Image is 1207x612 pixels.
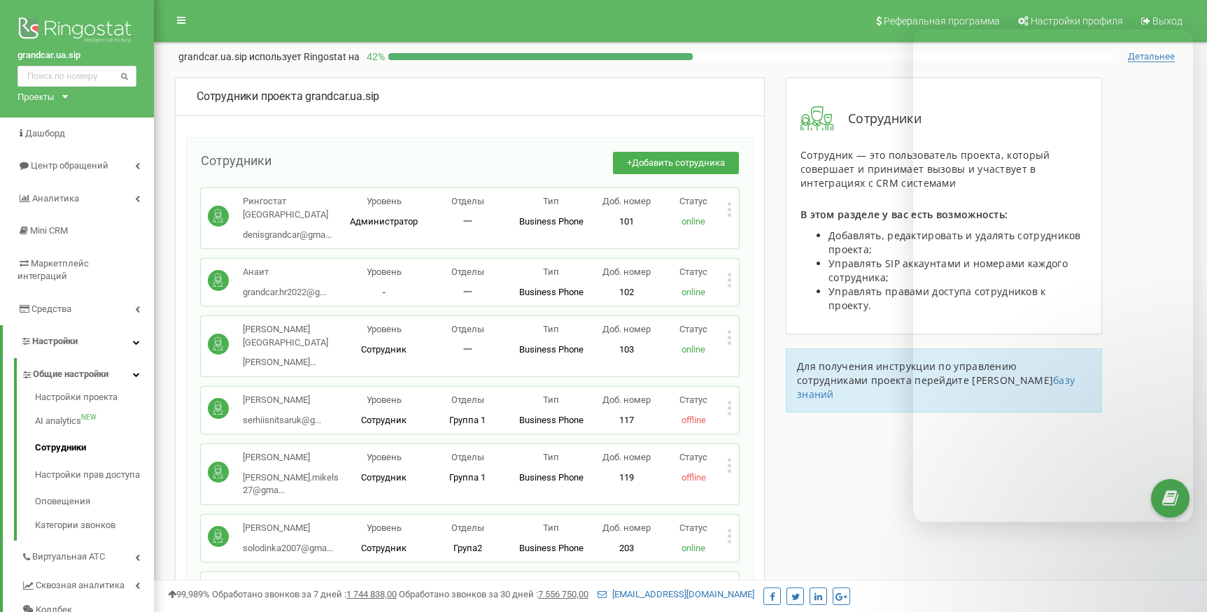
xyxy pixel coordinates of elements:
span: Сотрудники [834,110,922,128]
span: 一 [463,344,472,355]
span: Статус [679,196,707,206]
span: Статус [679,324,707,334]
span: Отделы [451,522,484,533]
span: Тип [543,522,559,533]
span: Отделы [451,324,484,334]
button: +Добавить сотрудника [613,152,739,175]
span: Реферальная программа [884,15,1000,27]
span: Отделы [451,452,484,462]
span: Доб. номер [602,522,651,533]
span: serhiisnitsaruk@g... [243,415,321,425]
p: grandcar.ua.sip [178,50,360,64]
span: Тип [543,452,559,462]
span: использует Ringostat на [249,51,360,62]
span: Група2 [453,543,482,553]
p: - [342,286,426,299]
span: Уровень [367,452,402,462]
span: Обработано звонков за 7 дней : [212,589,397,599]
span: Группа 1 [449,415,486,425]
span: online [682,344,705,355]
span: Виртуальная АТС [32,550,105,564]
span: 99,989% [168,589,210,599]
span: online [682,287,705,297]
span: Доб. номер [602,394,651,405]
span: Сквозная аналитика [36,579,125,592]
a: [EMAIL_ADDRESS][DOMAIN_NAME] [598,589,754,599]
span: Статус [679,394,707,405]
span: Обработано звонков за 30 дней : [399,589,588,599]
span: Группа 1 [449,472,486,483]
span: Маркетплейс интеграций [17,258,89,282]
p: 101 [593,215,661,229]
span: 一 [463,287,472,297]
span: Business Phone [519,216,584,227]
span: Уровень [367,266,402,277]
span: Уровень [367,394,402,405]
span: Управлять SIP аккаунтами и номерами каждого сотрудника; [828,257,1068,284]
span: Для получения инструкции по управлению сотрудниками проекта перейдите [PERSON_NAME] [797,360,1053,387]
span: Тип [543,266,559,277]
span: Средства [31,304,71,314]
span: Сотрудник — это пользователь проекта, который совершает и принимает вызовы и участвует в интеграц... [800,148,1050,190]
img: Ringostat logo [17,14,136,49]
span: Управлять правами доступа сотрудников к проекту. [828,285,1046,312]
span: Общие настройки [33,368,108,381]
span: Доб. номер [602,324,651,334]
span: Настройки профиля [1031,15,1123,27]
span: Уровень [367,196,402,206]
span: Business Phone [519,415,584,425]
a: Настройки прав доступа [35,462,154,489]
p: 119 [593,471,661,485]
span: Тип [543,324,559,334]
span: Сотрудник [361,543,407,553]
p: Анаит [243,266,326,279]
span: denisgrandcar@gma... [243,229,332,240]
a: Сквозная аналитика [21,569,154,598]
span: Сотрудник [361,472,407,483]
span: Тип [543,196,559,206]
p: 117 [593,414,661,427]
a: базу знаний [797,373,1075,401]
a: Оповещения [35,488,154,515]
u: 7 556 750,00 [538,589,588,599]
u: 1 744 838,00 [346,589,397,599]
span: Добавить сотрудника [632,157,725,168]
span: Доб. номер [602,266,651,277]
span: online [682,543,705,553]
span: Доб. номер [602,196,651,206]
a: Сотрудники [35,434,154,462]
span: Статус [679,266,707,277]
p: 203 [593,542,661,555]
iframe: Intercom live chat [1159,533,1193,567]
span: В этом разделе у вас есть возможность: [800,208,1008,221]
p: [PERSON_NAME] [243,451,342,464]
span: Выход [1152,15,1183,27]
p: 103 [593,343,661,357]
a: Категории звонков [35,515,154,532]
span: offline [682,415,706,425]
span: Добавлять, редактировать и удалять сотрудников проекта; [828,229,1081,256]
p: [PERSON_NAME] [243,394,321,407]
div: Проекты [17,90,54,104]
span: Mini CRM [30,225,68,236]
span: Доб. номер [602,452,651,462]
span: 一 [463,216,472,227]
span: [PERSON_NAME].mikels27@gma... [243,472,339,496]
span: solodinka2007@gma... [243,543,333,553]
span: Уровень [367,522,402,533]
a: Настройки [3,325,154,358]
span: Business Phone [519,472,584,483]
span: online [682,216,705,227]
div: grandcar.ua.sip [197,89,743,105]
a: Настройки проекта [35,391,154,408]
span: Business Phone [519,344,584,355]
p: 102 [593,286,661,299]
span: Дашборд [25,128,65,138]
span: Статус [679,522,707,533]
span: Тип [543,394,559,405]
span: Сотрудник [361,415,407,425]
span: Business Phone [519,287,584,297]
p: [PERSON_NAME] [GEOGRAPHIC_DATA] [243,323,342,349]
span: Сотрудник [361,344,407,355]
